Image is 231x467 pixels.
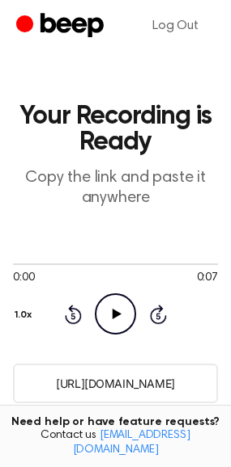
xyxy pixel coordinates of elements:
[13,270,34,287] span: 0:00
[197,270,218,287] span: 0:07
[16,11,108,42] a: Beep
[13,301,38,329] button: 1.0x
[10,429,221,457] span: Contact us
[73,430,190,456] a: [EMAIL_ADDRESS][DOMAIN_NAME]
[13,103,218,155] h1: Your Recording is Ready
[136,6,215,45] a: Log Out
[13,168,218,208] p: Copy the link and paste it anywhere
